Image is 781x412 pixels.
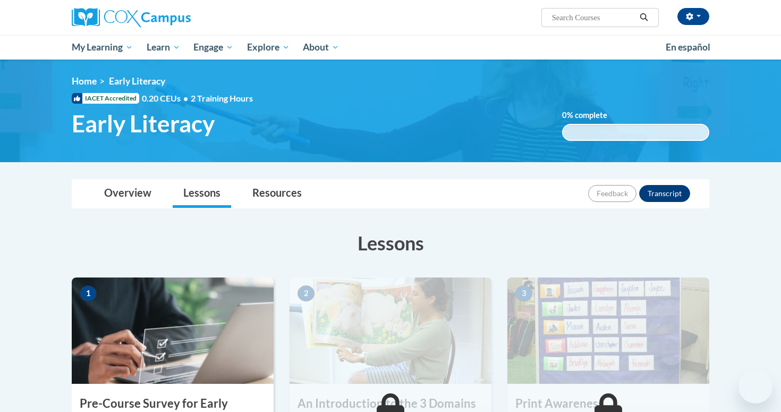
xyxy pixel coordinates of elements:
[56,35,725,60] div: Main menu
[72,93,139,104] span: IACET Accredited
[507,278,709,384] img: Course Image
[659,36,717,58] a: En español
[303,41,339,54] span: About
[639,185,690,202] button: Transcript
[588,185,636,202] button: Feedback
[515,285,532,301] span: 3
[183,93,188,103] span: •
[72,8,191,27] img: Cox Campus
[173,180,231,208] a: Lessons
[242,180,312,208] a: Resources
[666,41,710,53] span: En español
[72,41,133,54] span: My Learning
[247,41,290,54] span: Explore
[140,35,187,60] a: Learn
[661,344,682,365] iframe: Close message
[147,41,180,54] span: Learn
[507,396,709,412] h3: Print Awareness
[193,41,233,54] span: Engage
[142,93,191,104] span: 0.20 CEUs
[72,110,215,138] span: Early Literacy
[94,180,162,208] a: Overview
[562,111,567,120] span: 0
[72,278,274,384] img: Course Image
[80,285,97,301] span: 1
[240,35,296,60] a: Explore
[186,35,240,60] a: Engage
[72,230,709,256] h3: Lessons
[296,35,346,60] a: About
[738,369,772,403] iframe: Button to launch messaging window
[72,75,97,87] a: Home
[551,11,636,24] input: Search Courses
[72,8,274,27] a: Cox Campus
[290,278,491,384] img: Course Image
[65,35,140,60] a: My Learning
[677,8,709,25] button: Account Settings
[298,285,315,301] span: 2
[109,75,165,87] span: Early Literacy
[562,110,623,121] label: % complete
[191,93,253,103] span: 2 Training Hours
[636,11,652,24] button: Search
